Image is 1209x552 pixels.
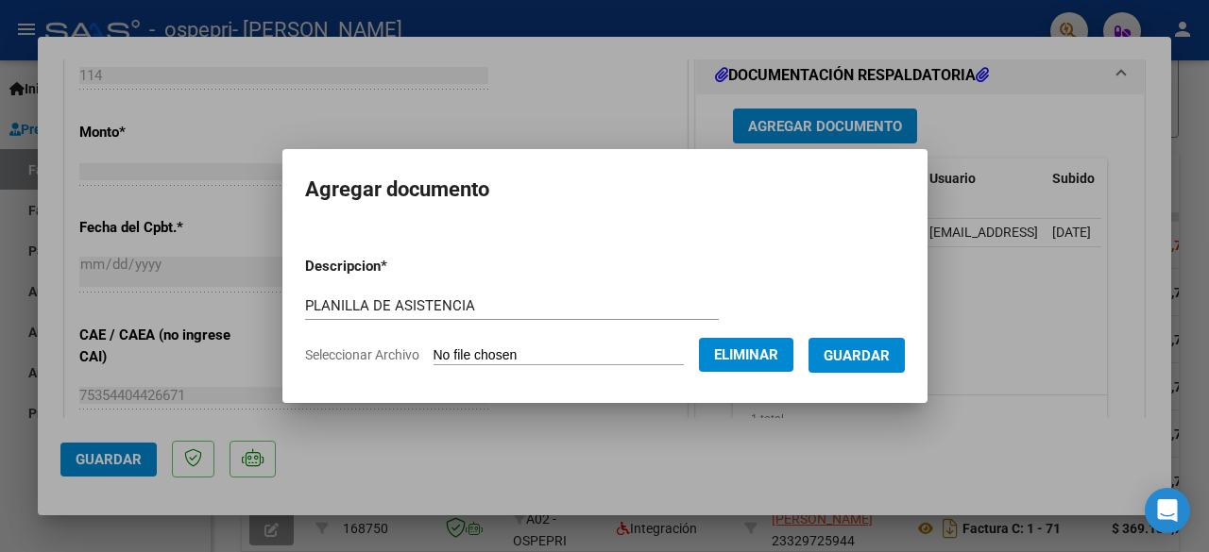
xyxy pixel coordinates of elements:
[824,347,890,364] span: Guardar
[305,256,485,277] p: Descripcion
[699,338,793,372] button: Eliminar
[714,346,778,363] span: Eliminar
[305,172,905,208] h2: Agregar documento
[305,347,419,362] span: Seleccionar Archivo
[809,338,905,373] button: Guardar
[1145,488,1190,533] div: Open Intercom Messenger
